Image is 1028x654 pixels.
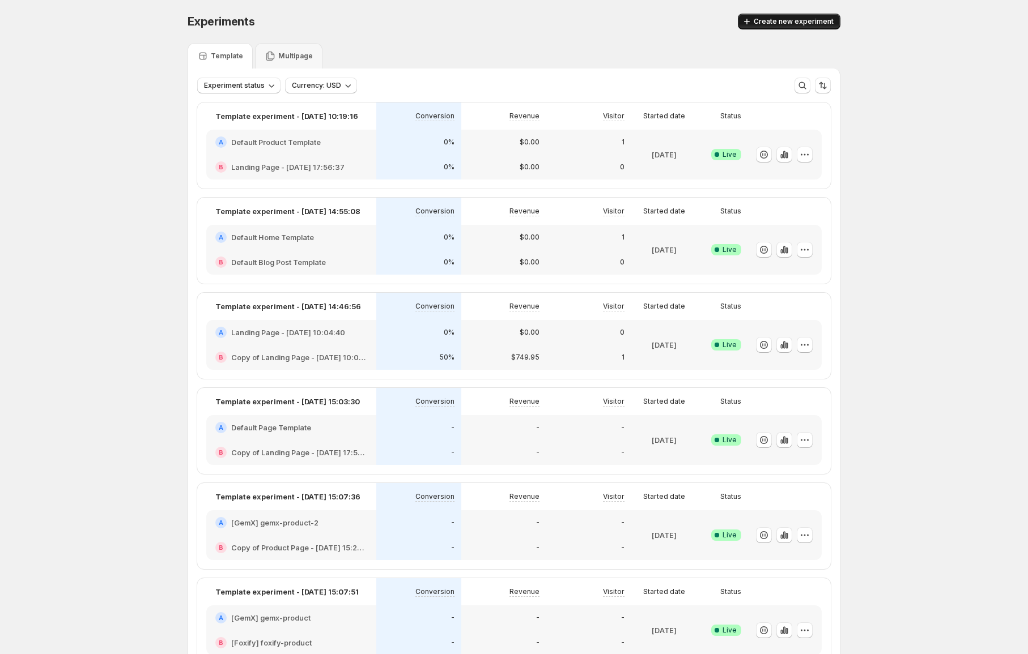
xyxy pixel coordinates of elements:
[723,340,737,349] span: Live
[621,638,625,647] p: -
[219,614,223,621] h2: A
[652,244,677,255] p: [DATE]
[643,397,685,406] p: Started date
[509,492,540,501] p: Revenue
[451,613,454,622] p: -
[444,233,454,242] p: 0%
[652,625,677,636] p: [DATE]
[620,328,625,337] p: 0
[231,517,318,528] h2: [GemX] gemx-product-2
[292,81,341,90] span: Currency: USD
[231,352,367,363] h2: Copy of Landing Page - [DATE] 10:04:40
[278,52,313,61] p: Multipage
[621,423,625,432] p: -
[738,14,840,29] button: Create new experiment
[219,449,223,456] h2: B
[451,543,454,552] p: -
[621,518,625,527] p: -
[520,163,540,172] p: $0.00
[197,78,281,93] button: Experiment status
[215,110,358,122] p: Template experiment - [DATE] 10:19:16
[444,138,454,147] p: 0%
[451,518,454,527] p: -
[444,163,454,172] p: 0%
[621,613,625,622] p: -
[509,207,540,216] p: Revenue
[211,52,243,61] p: Template
[720,207,741,216] p: Status
[622,138,625,147] p: 1
[815,78,831,93] button: Sort the results
[622,353,625,362] p: 1
[620,258,625,267] p: 0
[188,15,255,28] span: Experiments
[204,81,265,90] span: Experiment status
[643,207,685,216] p: Started date
[620,163,625,172] p: 0
[231,542,367,553] h2: Copy of Product Page - [DATE] 15:25:07
[720,492,741,501] p: Status
[536,613,540,622] p: -
[754,17,834,26] span: Create new experiment
[285,78,357,93] button: Currency: USD
[643,587,685,596] p: Started date
[231,612,311,623] h2: [GemX] gemx-product
[723,626,737,635] span: Live
[219,519,223,526] h2: A
[215,301,361,312] p: Template experiment - [DATE] 14:46:56
[415,397,454,406] p: Conversion
[509,302,540,311] p: Revenue
[415,302,454,311] p: Conversion
[219,139,223,146] h2: A
[215,396,360,407] p: Template experiment - [DATE] 15:03:30
[603,112,625,121] p: Visitor
[439,353,454,362] p: 50%
[622,233,625,242] p: 1
[603,587,625,596] p: Visitor
[511,353,540,362] p: $749.95
[451,448,454,457] p: -
[215,206,360,217] p: Template experiment - [DATE] 14:55:08
[219,259,223,266] h2: B
[643,492,685,501] p: Started date
[603,397,625,406] p: Visitor
[231,257,326,268] h2: Default Blog Post Template
[621,543,625,552] p: -
[415,492,454,501] p: Conversion
[621,448,625,457] p: -
[219,354,223,361] h2: B
[520,258,540,267] p: $0.00
[444,258,454,267] p: 0%
[231,447,367,458] h2: Copy of Landing Page - [DATE] 17:56:37
[509,587,540,596] p: Revenue
[219,639,223,646] h2: B
[215,586,359,597] p: Template experiment - [DATE] 15:07:51
[231,232,314,243] h2: Default Home Template
[451,638,454,647] p: -
[603,302,625,311] p: Visitor
[720,397,741,406] p: Status
[219,234,223,241] h2: A
[520,328,540,337] p: $0.00
[652,529,677,541] p: [DATE]
[219,424,223,431] h2: A
[652,434,677,446] p: [DATE]
[509,397,540,406] p: Revenue
[643,302,685,311] p: Started date
[603,492,625,501] p: Visitor
[219,544,223,551] h2: B
[536,638,540,647] p: -
[720,587,741,596] p: Status
[536,518,540,527] p: -
[536,448,540,457] p: -
[652,339,677,350] p: [DATE]
[219,164,223,170] h2: B
[444,328,454,337] p: 0%
[451,423,454,432] p: -
[723,435,737,444] span: Live
[723,150,737,159] span: Live
[509,112,540,121] p: Revenue
[652,149,677,160] p: [DATE]
[231,327,345,338] h2: Landing Page - [DATE] 10:04:40
[643,112,685,121] p: Started date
